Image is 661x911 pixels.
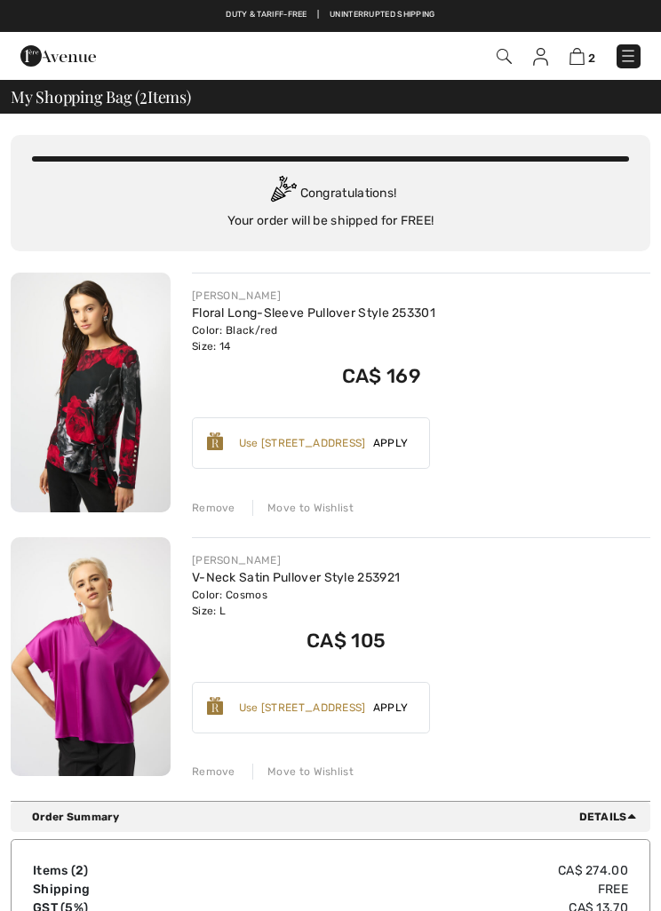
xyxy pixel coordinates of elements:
[265,176,300,211] img: Congratulation2.svg
[497,49,512,64] img: Search
[252,764,354,780] div: Move to Wishlist
[33,861,247,880] td: Items ( )
[247,861,628,880] td: CA$ 274.00
[366,700,416,716] span: Apply
[569,48,585,65] img: Shopping Bag
[569,47,595,66] a: 2
[192,764,235,780] div: Remove
[207,432,223,450] img: Reward-Logo.svg
[192,288,435,304] div: [PERSON_NAME]
[192,587,400,619] div: Color: Cosmos Size: L
[366,435,416,451] span: Apply
[11,537,171,777] img: V-Neck Satin Pullover Style 253921
[32,176,629,230] div: Congratulations! Your order will be shipped for FREE!
[139,85,147,106] span: 2
[32,809,643,825] div: Order Summary
[20,48,96,63] a: 1ère Avenue
[588,51,595,65] span: 2
[239,700,366,716] div: Use [STREET_ADDRESS]
[33,880,247,899] td: Shipping
[192,322,435,354] div: Color: Black/red Size: 14
[192,305,435,321] a: Floral Long-Sleeve Pullover Style 253301
[533,48,548,66] img: My Info
[76,863,84,878] span: 2
[192,552,400,568] div: [PERSON_NAME]
[307,629,386,653] span: CA$ 105
[579,809,643,825] span: Details
[247,880,628,899] td: Free
[239,435,366,451] div: Use [STREET_ADDRESS]
[20,38,96,74] img: 1ère Avenue
[192,570,400,585] a: V-Neck Satin Pullover Style 253921
[342,364,421,388] span: CA$ 169
[252,500,354,516] div: Move to Wishlist
[11,89,191,105] span: My Shopping Bag ( Items)
[207,697,223,715] img: Reward-Logo.svg
[192,500,235,516] div: Remove
[11,273,171,512] img: Floral Long-Sleeve Pullover Style 253301
[619,47,637,65] img: Menu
